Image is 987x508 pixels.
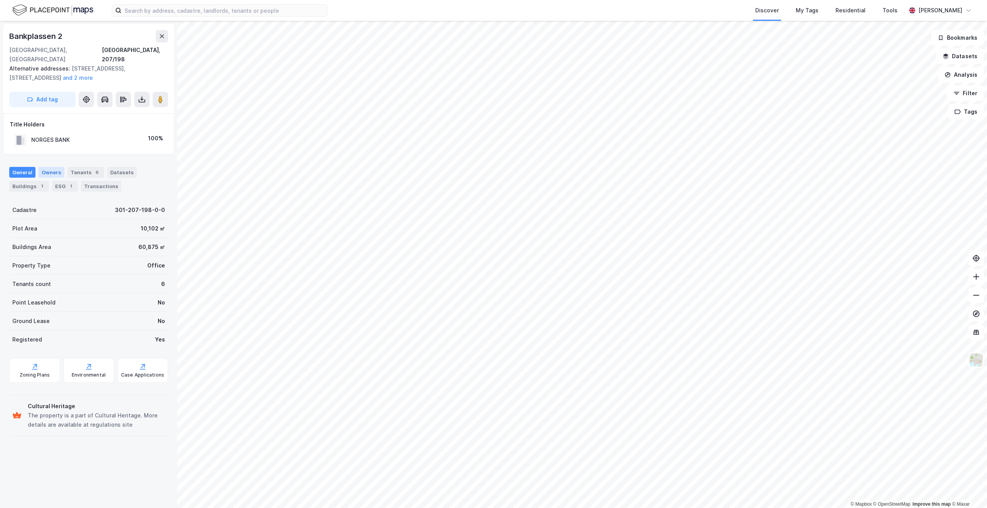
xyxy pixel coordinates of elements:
[851,501,872,507] a: Mapbox
[755,6,779,15] div: Discover
[12,298,56,307] div: Point Leasehold
[938,67,984,82] button: Analysis
[147,261,165,270] div: Office
[913,501,951,507] a: Improve this map
[141,224,165,233] div: 10,102 ㎡
[72,372,106,378] div: Environmental
[936,49,984,64] button: Datasets
[10,120,168,129] div: Title Holders
[38,182,46,190] div: 1
[9,30,64,42] div: Bankplassen 2
[9,64,162,82] div: [STREET_ADDRESS], [STREET_ADDRESS]
[67,182,75,190] div: 1
[31,135,70,145] div: NORGES BANK
[20,372,50,378] div: Zoning Plans
[883,6,898,15] div: Tools
[918,6,962,15] div: [PERSON_NAME]
[115,205,165,215] div: 301-207-198-0-0
[12,205,37,215] div: Cadastre
[12,279,51,289] div: Tenants count
[969,353,984,367] img: Z
[12,224,37,233] div: Plot Area
[12,242,51,252] div: Buildings Area
[947,86,984,101] button: Filter
[81,181,121,192] div: Transactions
[67,167,104,178] div: Tenants
[93,168,101,176] div: 6
[121,5,327,16] input: Search by address, cadastre, landlords, tenants or people
[158,298,165,307] div: No
[835,6,866,15] div: Residential
[948,471,987,508] iframe: Chat Widget
[9,45,102,64] div: [GEOGRAPHIC_DATA], [GEOGRAPHIC_DATA]
[107,167,137,178] div: Datasets
[138,242,165,252] div: 60,875 ㎡
[52,181,78,192] div: ESG
[12,261,51,270] div: Property Type
[9,181,49,192] div: Buildings
[873,501,911,507] a: OpenStreetMap
[39,167,64,178] div: Owners
[158,316,165,326] div: No
[161,279,165,289] div: 6
[12,316,50,326] div: Ground Lease
[28,402,165,411] div: Cultural Heritage
[9,92,76,107] button: Add tag
[148,134,163,143] div: 100%
[9,65,72,72] span: Alternative addresses:
[121,372,164,378] div: Case Applications
[948,104,984,119] button: Tags
[12,335,42,344] div: Registered
[796,6,819,15] div: My Tags
[102,45,168,64] div: [GEOGRAPHIC_DATA], 207/198
[12,3,93,17] img: logo.f888ab2527a4732fd821a326f86c7f29.svg
[28,411,165,429] div: The property is a part of Cultural Heritage. More details are available at regulations site
[9,167,35,178] div: General
[155,335,165,344] div: Yes
[931,30,984,45] button: Bookmarks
